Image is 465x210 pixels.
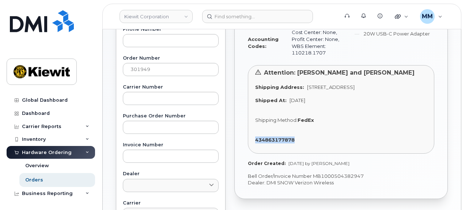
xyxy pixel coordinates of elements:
span: [DATE] [290,97,305,103]
strong: FedEx [298,117,314,123]
li: 20W USB-C Power Adapter [355,30,434,37]
span: [STREET_ADDRESS] [307,84,355,90]
input: Find something... [202,10,313,23]
iframe: Messenger Launcher [433,178,460,205]
a: 434863177878 [255,137,298,143]
label: Carrier [123,201,219,206]
strong: Order Created: [248,161,286,166]
strong: Shipped At: [255,97,287,103]
p: Bell Order/Invoice Number MB1000504382947 [248,173,434,180]
label: Invoice Number [123,143,219,147]
label: Phone Number [123,27,219,32]
label: Purchase Order Number [123,114,219,119]
label: Order Number [123,56,219,61]
td: Cost Center: None, Profit Center: None, WBS Element: 110218.1707 [285,26,346,59]
span: MM [422,12,433,21]
div: Michael Manahan [415,9,447,24]
strong: 434863177878 [255,137,295,143]
div: Quicklinks [390,9,413,24]
label: Dealer [123,172,219,176]
p: Dealer: DMI SNOW Verizon Wireless [248,179,434,186]
span: [DATE] by [PERSON_NAME] [288,161,349,166]
a: Kiewit Corporation [120,10,193,23]
strong: Accounting Codes: [248,36,279,49]
span: Shipping Method: [255,117,298,123]
span: Attention: [PERSON_NAME] and [PERSON_NAME] [264,69,415,76]
label: Carrier Number [123,85,219,90]
strong: Shipping Address: [255,84,304,90]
